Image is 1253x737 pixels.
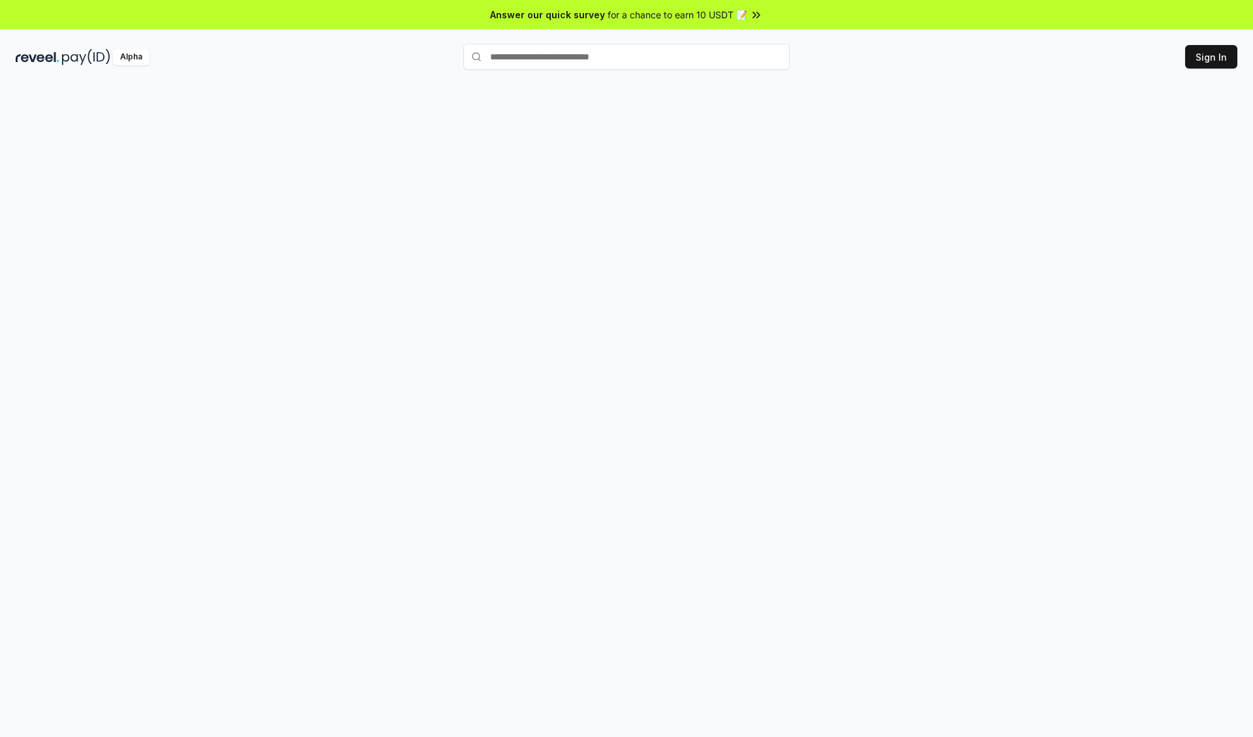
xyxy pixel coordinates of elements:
span: Answer our quick survey [490,8,605,22]
button: Sign In [1185,45,1237,69]
span: for a chance to earn 10 USDT 📝 [608,8,747,22]
img: reveel_dark [16,49,59,65]
img: pay_id [62,49,110,65]
div: Alpha [113,49,149,65]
